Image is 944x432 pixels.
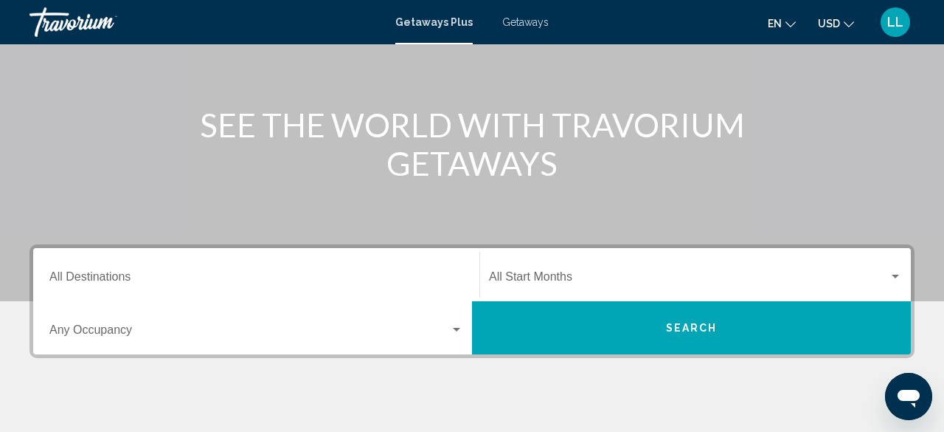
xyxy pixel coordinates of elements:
[885,373,932,420] iframe: Button to launch messaging window
[472,301,911,354] button: Search
[395,16,473,28] a: Getaways Plus
[818,18,840,30] span: USD
[768,18,782,30] span: en
[29,7,381,37] a: Travorium
[195,106,749,182] h1: SEE THE WORLD WITH TRAVORIUM GETAWAYS
[666,323,718,335] span: Search
[818,13,854,34] button: Change currency
[876,7,914,38] button: User Menu
[768,13,796,34] button: Change language
[887,15,903,30] span: LL
[502,16,549,28] a: Getaways
[33,248,911,354] div: Search widget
